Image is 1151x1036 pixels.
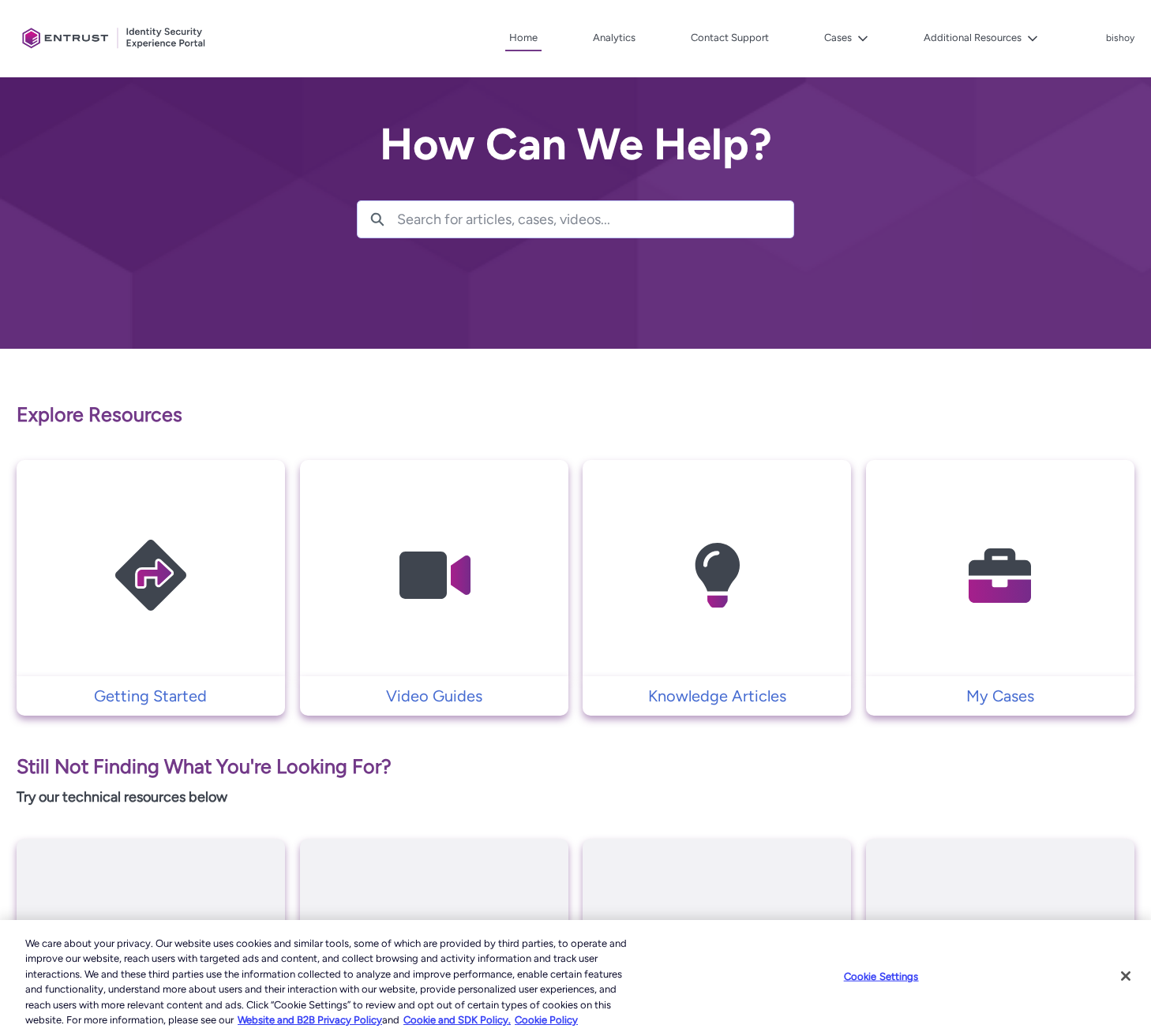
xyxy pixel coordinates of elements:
p: Still Not Finding What You're Looking For? [17,752,1134,782]
button: Search [358,201,397,237]
h2: How Can We Help? [357,120,794,169]
input: Search for articles, cases, videos... [397,201,793,237]
a: My Cases [866,684,1134,708]
img: Video Guides [359,491,509,660]
a: Video Guides [300,684,568,708]
a: Analytics, opens in new tab [589,26,639,50]
button: User Profile bishoy [1105,29,1135,45]
div: We care about your privacy. Our website uses cookies and similar tools, some of which are provide... [25,936,633,1028]
p: My Cases [874,684,1127,708]
a: Cookie and SDK Policy. [403,1014,511,1026]
img: Getting Started [76,491,226,660]
button: Additional Resources [920,26,1042,50]
a: Knowledge Articles [583,684,851,708]
button: Close [1108,959,1143,993]
img: Knowledge Articles [642,491,792,660]
a: Home [505,26,542,51]
p: Knowledge Articles [590,684,843,708]
img: My Cases [925,491,1075,660]
p: Try our technical resources below [17,787,1134,808]
p: Getting Started [24,684,277,708]
a: More information about our cookie policy., opens in a new tab [238,1014,382,1026]
a: Getting Started [17,684,285,708]
button: Cookie Settings [832,961,931,993]
p: Explore Resources [17,400,1134,430]
a: Cookie Policy [515,1014,578,1026]
p: bishoy [1106,33,1134,44]
a: Contact Support [687,26,773,50]
button: Cases [820,26,872,50]
p: Video Guides [308,684,561,708]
